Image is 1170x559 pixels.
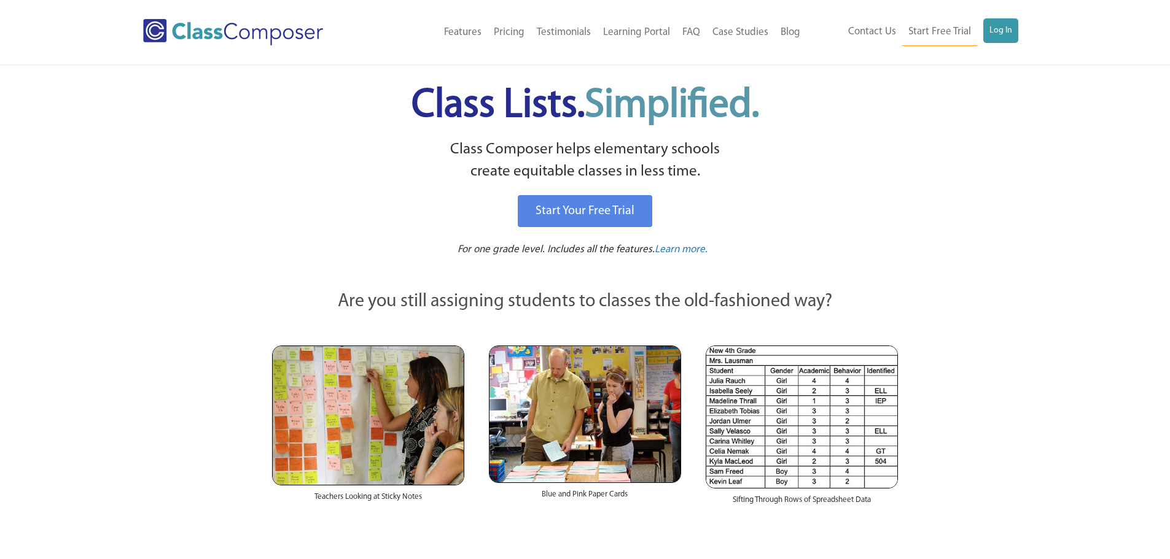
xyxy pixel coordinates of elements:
div: Blue and Pink Paper Cards [489,483,681,512]
p: Class Composer helps elementary schools create equitable classes in less time. [270,139,900,183]
a: Log In [983,18,1018,43]
a: Contact Us [842,18,902,45]
div: Teachers Looking at Sticky Notes [272,485,464,515]
span: For one grade level. Includes all the features. [458,244,655,255]
a: FAQ [676,19,706,46]
p: Are you still assigning students to classes the old-fashioned way? [272,288,899,315]
a: Features [438,19,488,46]
img: Blue and Pink Paper Cards [489,345,681,482]
div: Sifting Through Rows of Spreadsheet Data [706,488,898,518]
img: Spreadsheets [706,345,898,488]
span: Class Lists. [411,86,759,126]
a: Testimonials [531,19,597,46]
img: Class Composer [143,19,323,45]
span: Start Your Free Trial [536,205,634,217]
a: Pricing [488,19,531,46]
span: Learn more. [655,244,708,255]
nav: Header Menu [373,19,806,46]
a: Learn more. [655,242,708,258]
img: Teachers Looking at Sticky Notes [272,345,464,485]
a: Start Free Trial [902,18,977,46]
span: Simplified. [585,86,759,126]
a: Blog [774,19,806,46]
a: Learning Portal [597,19,676,46]
nav: Header Menu [806,18,1018,46]
a: Start Your Free Trial [518,195,652,227]
a: Case Studies [706,19,774,46]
